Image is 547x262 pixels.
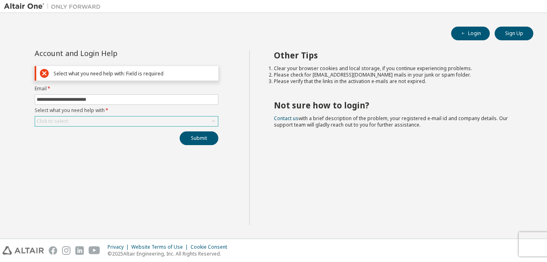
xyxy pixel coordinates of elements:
img: instagram.svg [62,246,70,255]
div: Website Terms of Use [131,244,191,250]
label: Select what you need help with [35,107,218,114]
h2: Not sure how to login? [274,100,519,110]
img: youtube.svg [89,246,100,255]
li: Clear your browser cookies and local storage, if you continue experiencing problems. [274,65,519,72]
label: Email [35,85,218,92]
img: altair_logo.svg [2,246,44,255]
li: Please check for [EMAIL_ADDRESS][DOMAIN_NAME] mails in your junk or spam folder. [274,72,519,78]
p: © 2025 Altair Engineering, Inc. All Rights Reserved. [108,250,232,257]
button: Submit [180,131,218,145]
div: Cookie Consent [191,244,232,250]
div: Click to select [35,116,218,126]
li: Please verify that the links in the activation e-mails are not expired. [274,78,519,85]
img: facebook.svg [49,246,57,255]
div: Account and Login Help [35,50,182,56]
div: Privacy [108,244,131,250]
img: Altair One [4,2,105,10]
button: Sign Up [495,27,533,40]
div: Click to select [37,118,68,125]
a: Contact us [274,115,298,122]
h2: Other Tips [274,50,519,60]
div: Select what you need help with: Field is required [54,71,215,77]
span: with a brief description of the problem, your registered e-mail id and company details. Our suppo... [274,115,508,128]
button: Login [451,27,490,40]
img: linkedin.svg [75,246,84,255]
